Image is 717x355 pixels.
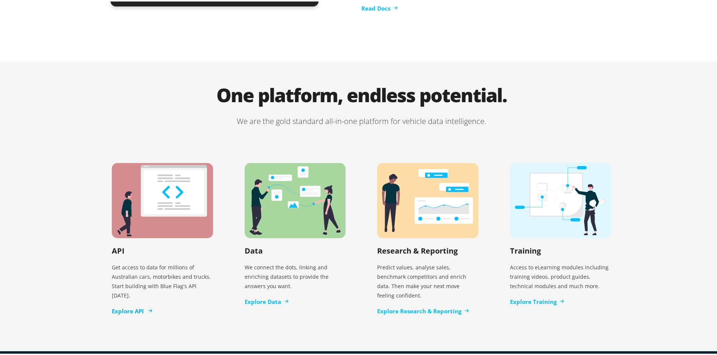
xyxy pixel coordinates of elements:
a: Explore API [112,305,151,314]
h2: Data [245,244,263,254]
a: Explore Data [245,296,289,305]
a: Read Docs [361,3,398,11]
a: Explore Training [510,296,564,305]
h2: API [112,244,125,254]
p: Access to eLearning modules including training videos, product guides, technical modules and much... [510,258,611,292]
p: Get access to data for millions of Australian cars, motorbikes and trucks. Start building with Bl... [112,258,213,302]
p: We connect the dots, linking and enriching datasets to provide the answers you want. [245,258,346,292]
p: We are the gold standard all-in-one platform for vehicle data intelligence. [96,114,627,125]
p: Predict values, analyse sales, benchmark competitors and enrich data. Then make your next move fe... [377,258,478,302]
h2: Training [510,244,541,254]
h2: Research & Reporting [377,244,458,254]
h1: One platform, endless potential. [96,84,627,114]
a: Explore Research & Reporting [377,305,469,314]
